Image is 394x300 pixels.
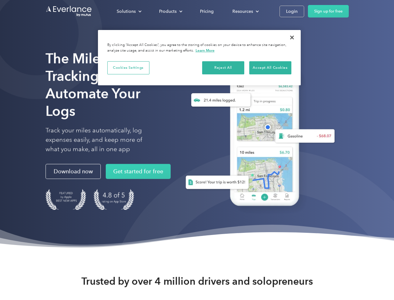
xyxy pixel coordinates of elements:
a: Go to homepage [46,5,92,17]
div: Solutions [117,7,136,15]
button: Accept All Cookies [249,61,291,74]
div: Cookie banner [98,30,301,85]
div: Resources [226,6,264,17]
div: Login [286,7,298,15]
button: Close [285,31,299,44]
button: Cookies Settings [107,61,149,74]
a: More information about your privacy, opens in a new tab [196,48,215,52]
a: Get started for free [106,164,171,179]
div: By clicking “Accept All Cookies”, you agree to the storing of cookies on your device to enhance s... [107,42,291,53]
div: Products [159,7,177,15]
img: Everlance, mileage tracker app, expense tracking app [176,59,340,215]
img: 4.9 out of 5 stars on the app store [94,189,134,210]
p: Track your miles automatically, log expenses easily, and keep more of what you make, all in one app [46,126,157,154]
div: Solutions [110,6,147,17]
div: Products [153,6,187,17]
button: Reject All [202,61,244,74]
div: Pricing [200,7,214,15]
a: Download now [46,164,101,179]
div: Privacy [98,30,301,85]
img: Badge for Featured by Apple Best New Apps [46,189,86,210]
a: Pricing [194,6,220,17]
div: Resources [232,7,253,15]
a: Sign up for free [308,5,349,17]
strong: Trusted by over 4 million drivers and solopreneurs [81,275,313,287]
a: Login [280,6,304,17]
